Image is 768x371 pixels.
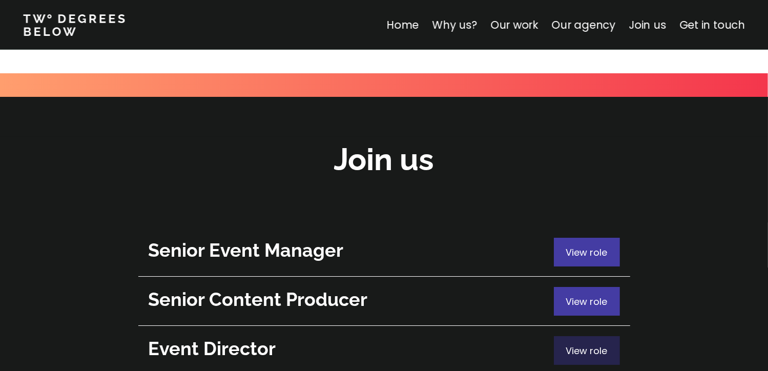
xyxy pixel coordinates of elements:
[138,277,630,326] a: View role
[551,17,615,32] a: Our agency
[432,17,477,32] a: Why us?
[386,17,419,32] a: Home
[490,17,538,32] a: Our work
[629,17,666,32] a: Join us
[149,238,549,263] h2: Senior Event Manager
[566,344,608,357] span: View role
[138,228,630,277] a: View role
[149,287,549,312] h2: Senior Content Producer
[566,295,608,308] span: View role
[334,139,434,180] h2: Join us
[149,336,549,361] h2: Event Director
[679,17,745,32] a: Get in touch
[566,246,608,259] span: View role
